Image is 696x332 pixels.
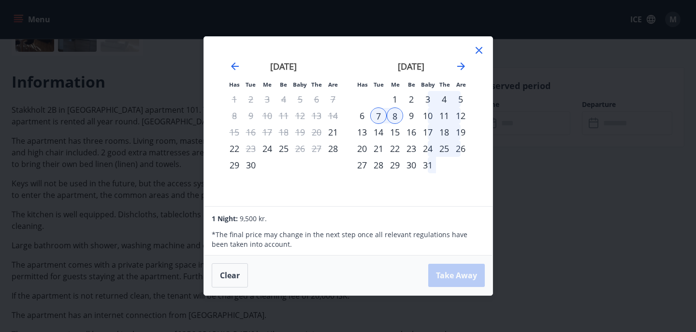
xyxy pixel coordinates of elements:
[292,140,308,157] td: Choose föstudagur, 26. september 2025 as your check-in date. It’s available.
[226,124,243,140] td: Not available. mánudagur, 15. september 2025
[212,263,248,287] button: Clear
[308,124,325,140] td: Not available. laugardagur, 20. september 2025
[354,124,370,140] div: 13
[452,91,469,107] div: 5
[436,107,452,124] div: 11
[226,140,243,157] div: 22
[420,107,436,124] div: 10
[420,140,436,157] div: 24
[403,157,420,173] td: Choose fimmtudagur, 30. október 2025 as your check-in date. It’s available.
[420,124,436,140] td: Choose föstudagur, 17. október 2025 as your check-in date. It’s available.
[275,107,292,124] td: Not available. fimmtudagur, 11. september 2025
[275,140,292,157] div: 25
[325,140,341,157] div: Aðeins innritun í boði
[325,124,341,140] td: Choose sunnudagur, 21. september 2025 as your check-in date. It’s available.
[243,124,259,140] td: Not available. þriðjudagur, 16. september 2025
[420,124,436,140] div: 17
[292,124,308,140] td: Not available. föstudagur, 19. september 2025
[354,124,370,140] td: Choose mánudagur, 13. október 2025 as your check-in date. It’s available.
[387,91,403,107] td: Choose miðvikudagur, 1. október 2025 as your check-in date. It’s available.
[403,107,420,124] div: 9
[420,91,436,107] td: Choose föstudagur, 3. október 2025 as your check-in date. It’s available.
[403,124,420,140] div: 16
[370,157,387,173] div: 28
[370,157,387,173] td: Choose þriðjudagur, 28. október 2025 as your check-in date. It’s available.
[452,124,469,140] div: 19
[243,157,259,173] div: 30
[354,107,370,124] td: Choose mánudagur, 6. október 2025 as your check-in date. It’s available.
[374,81,384,88] small: Tue
[436,124,452,140] div: 18
[270,60,297,72] strong: [DATE]
[292,107,308,124] td: Not available. föstudagur, 12. september 2025
[243,157,259,173] td: Choose þriðjudagur, 30. september 2025 as your check-in date. It’s available.
[452,107,469,124] td: Choose sunnudagur, 12. október 2025 as your check-in date. It’s available.
[398,60,424,72] strong: [DATE]
[243,107,259,124] td: Not available. þriðjudagur, 9. september 2025
[226,107,243,124] td: Not available. mánudagur, 8. september 2025
[387,157,403,173] div: 29
[387,107,403,124] td: Selected as end date. miðvikudagur, 8. október 2025
[420,157,436,173] div: 31
[216,48,481,195] div: Calendar
[226,91,243,107] td: Not available. mánudagur, 1. september 2025
[354,140,370,157] div: 20
[325,124,341,140] div: Aðeins innritun í boði
[259,91,275,107] td: Not available. miðvikudagur, 3. september 2025
[408,81,415,88] small: Be
[403,107,420,124] td: Choose fimmtudagur, 9. október 2025 as your check-in date. It’s available.
[259,107,275,124] td: Not available. miðvikudagur, 10. september 2025
[354,157,370,173] td: Choose mánudagur, 27. október 2025 as your check-in date. It’s available.
[421,81,435,88] small: Baby
[308,107,325,124] td: Not available. laugardagur, 13. september 2025
[226,157,243,173] td: Choose mánudagur, 29. september 2025 as your check-in date. It’s available.
[259,140,275,157] td: Choose miðvikudagur, 24. september 2025 as your check-in date. It’s available.
[263,81,272,88] small: Me
[243,140,259,157] div: Aðeins útritun í boði
[452,124,469,140] td: Choose sunnudagur, 19. október 2025 as your check-in date. It’s available.
[328,81,338,88] small: Are
[243,91,259,107] td: Not available. þriðjudagur, 2. september 2025
[456,81,466,88] small: Are
[354,157,370,173] div: 27
[370,124,387,140] td: Choose þriðjudagur, 14. október 2025 as your check-in date. It’s available.
[308,140,325,157] td: Not available. laugardagur, 27. september 2025
[229,60,241,72] div: Move backward to switch to the previous month.
[275,124,292,140] td: Not available. fimmtudagur, 18. september 2025
[325,91,341,107] td: Not available. sunnudagur, 7. september 2025
[387,107,403,124] div: 8
[370,140,387,157] div: 21
[325,107,341,124] td: Not available. sunnudagur, 14. september 2025
[229,81,240,88] small: Has
[354,107,370,124] div: 6
[370,107,387,124] div: 7
[387,140,403,157] td: Choose miðvikudagur, 22. október 2025 as your check-in date. It’s available.
[452,140,469,157] td: Choose sunnudagur, 26. október 2025 as your check-in date. It’s available.
[439,81,450,88] small: The
[391,81,400,88] small: Me
[292,140,308,157] div: Aðeins útritun í boði
[308,91,325,107] td: Not available. laugardagur, 6. september 2025
[420,107,436,124] td: Choose föstudagur, 10. október 2025 as your check-in date. It’s available.
[370,107,387,124] td: Selected as start date. þriðjudagur, 7. október 2025
[387,124,403,140] div: 15
[452,140,469,157] div: 26
[212,214,238,223] span: 1 Night:
[436,107,452,124] td: Choose laugardagur, 11. október 2025 as your check-in date. It’s available.
[436,140,452,157] div: 25
[280,81,287,88] small: Be
[420,91,436,107] div: 3
[420,140,436,157] td: Choose föstudagur, 24. október 2025 as your check-in date. It’s available.
[403,91,420,107] td: Choose fimmtudagur, 2. október 2025 as your check-in date. It’s available.
[436,124,452,140] td: Choose laugardagur, 18. október 2025 as your check-in date. It’s available.
[240,214,267,223] span: 9,500 kr.
[455,60,467,72] div: Move forward to switch to the next month.
[420,157,436,173] td: Choose föstudagur, 31. október 2025 as your check-in date. It’s available.
[436,91,452,107] td: Choose laugardagur, 4. október 2025 as your check-in date. It’s available.
[243,140,259,157] td: Choose þriðjudagur, 23. september 2025 as your check-in date. It’s available.
[403,140,420,157] div: 23
[226,140,243,157] td: Choose mánudagur, 22. september 2025 as your check-in date. It’s available.
[212,230,484,249] p: * The final price may change in the next step once all relevant regulations have been taken into ...
[403,157,420,173] div: 30
[403,140,420,157] td: Choose fimmtudagur, 23. október 2025 as your check-in date. It’s available.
